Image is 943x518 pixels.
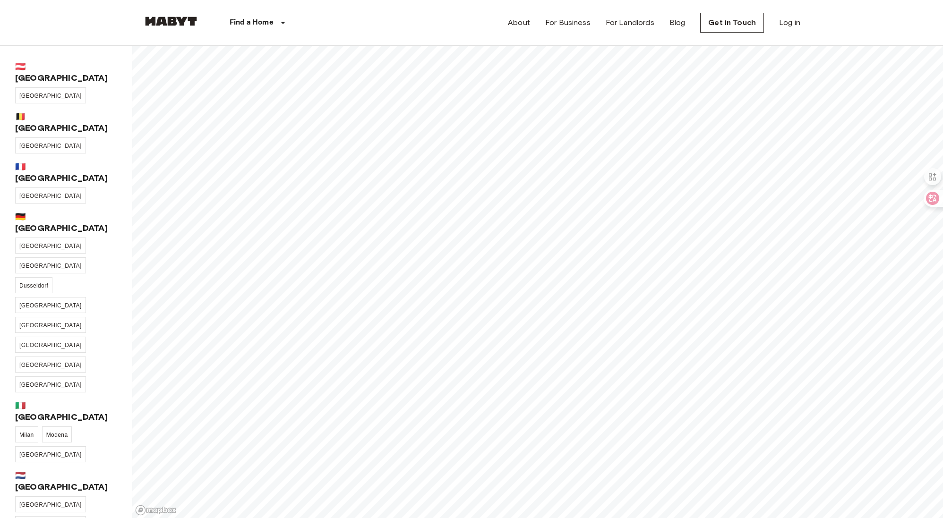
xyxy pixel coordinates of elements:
a: Mapbox logo [135,505,177,516]
span: 🇫🇷 [GEOGRAPHIC_DATA] [15,161,117,184]
a: [GEOGRAPHIC_DATA] [15,137,86,153]
span: [GEOGRAPHIC_DATA] [19,322,82,329]
span: 🇳🇱 [GEOGRAPHIC_DATA] [15,470,117,493]
a: About [508,17,530,28]
a: [GEOGRAPHIC_DATA] [15,446,86,462]
img: Habyt [143,17,199,26]
a: Modena [42,426,72,442]
span: Modena [46,432,68,438]
a: For Landlords [606,17,654,28]
span: [GEOGRAPHIC_DATA] [19,501,82,508]
a: Milan [15,426,38,442]
span: [GEOGRAPHIC_DATA] [19,193,82,199]
a: [GEOGRAPHIC_DATA] [15,238,86,254]
span: [GEOGRAPHIC_DATA] [19,362,82,368]
a: Get in Touch [700,13,764,33]
span: [GEOGRAPHIC_DATA] [19,342,82,348]
span: [GEOGRAPHIC_DATA] [19,263,82,269]
span: [GEOGRAPHIC_DATA] [19,143,82,149]
a: [GEOGRAPHIC_DATA] [15,337,86,353]
span: 🇧🇪 [GEOGRAPHIC_DATA] [15,111,117,134]
a: Dusseldorf [15,277,52,293]
span: [GEOGRAPHIC_DATA] [19,451,82,458]
span: [GEOGRAPHIC_DATA] [19,243,82,249]
a: Blog [669,17,686,28]
a: [GEOGRAPHIC_DATA] [15,87,86,103]
span: 🇮🇹 [GEOGRAPHIC_DATA] [15,400,117,423]
span: [GEOGRAPHIC_DATA] [19,382,82,388]
a: [GEOGRAPHIC_DATA] [15,496,86,512]
a: For Business [545,17,591,28]
p: Find a Home [230,17,274,28]
span: [GEOGRAPHIC_DATA] [19,302,82,309]
a: [GEOGRAPHIC_DATA] [15,317,86,333]
span: [GEOGRAPHIC_DATA] [19,93,82,99]
span: Dusseldorf [19,282,48,289]
span: 🇩🇪 [GEOGRAPHIC_DATA] [15,211,117,234]
a: [GEOGRAPHIC_DATA] [15,376,86,392]
span: 🇦🇹 [GEOGRAPHIC_DATA] [15,61,117,84]
span: Milan [19,432,34,438]
a: [GEOGRAPHIC_DATA] [15,297,86,313]
a: [GEOGRAPHIC_DATA] [15,257,86,273]
a: [GEOGRAPHIC_DATA] [15,357,86,373]
a: [GEOGRAPHIC_DATA] [15,187,86,204]
a: Log in [779,17,800,28]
